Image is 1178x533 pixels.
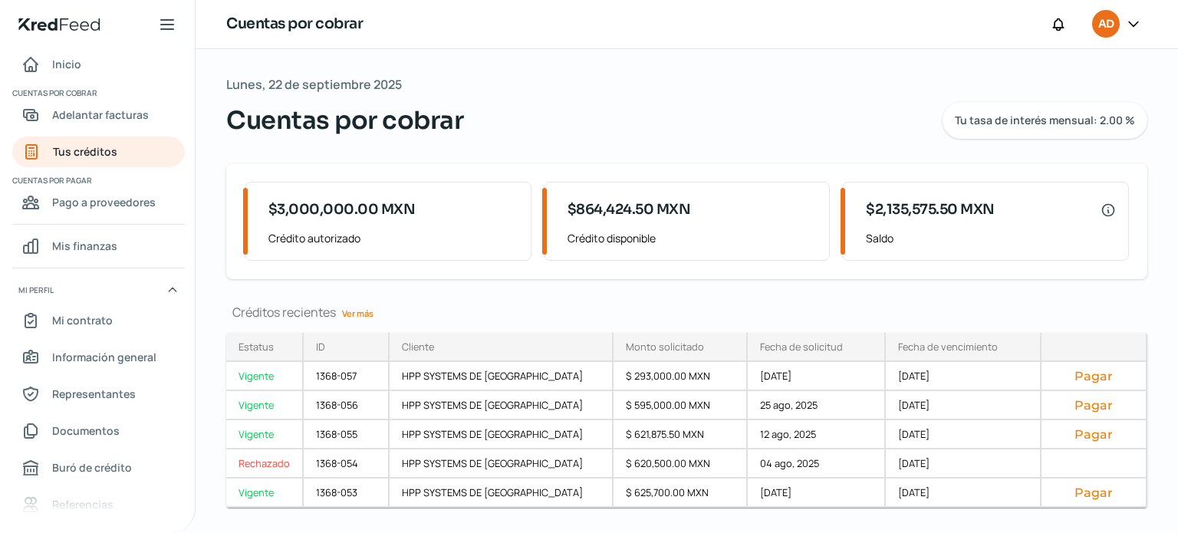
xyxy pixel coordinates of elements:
button: Pagar [1054,397,1134,413]
a: Representantes [12,379,185,410]
a: Adelantar facturas [12,100,185,130]
div: $ 625,700.00 MXN [614,479,748,508]
span: Mi contrato [52,311,113,330]
div: 12 ago, 2025 [748,420,887,449]
div: 1368-055 [304,420,390,449]
button: Pagar [1054,426,1134,442]
div: 04 ago, 2025 [748,449,887,479]
div: HPP SYSTEMS DE [GEOGRAPHIC_DATA] [390,479,614,508]
div: [DATE] [748,479,887,508]
div: HPP SYSTEMS DE [GEOGRAPHIC_DATA] [390,449,614,479]
span: Referencias [52,495,114,514]
a: Referencias [12,489,185,520]
a: Vigente [226,420,304,449]
div: 25 ago, 2025 [748,391,887,420]
div: [DATE] [886,449,1041,479]
a: Mi contrato [12,305,185,336]
div: [DATE] [886,362,1041,391]
div: 1368-054 [304,449,390,479]
div: $ 595,000.00 MXN [614,391,748,420]
div: HPP SYSTEMS DE [GEOGRAPHIC_DATA] [390,362,614,391]
div: [DATE] [886,479,1041,508]
span: $3,000,000.00 MXN [268,199,416,220]
div: HPP SYSTEMS DE [GEOGRAPHIC_DATA] [390,420,614,449]
button: Pagar [1054,368,1134,383]
button: Pagar [1054,485,1134,500]
span: AD [1098,15,1114,34]
a: Tus créditos [12,137,185,167]
span: Crédito disponible [568,229,818,248]
div: $ 621,875.50 MXN [614,420,748,449]
span: Mis finanzas [52,236,117,255]
span: Buró de crédito [52,458,132,477]
span: Cuentas por cobrar [12,86,183,100]
span: Cuentas por pagar [12,173,183,187]
div: 1368-056 [304,391,390,420]
div: [DATE] [748,362,887,391]
span: Representantes [52,384,136,403]
span: Inicio [52,54,81,74]
span: Cuentas por cobrar [226,102,463,139]
div: Fecha de solicitud [760,340,843,354]
div: Estatus [239,340,274,354]
div: 1368-053 [304,479,390,508]
span: Adelantar facturas [52,105,149,124]
a: Documentos [12,416,185,446]
div: ID [316,340,325,354]
span: Lunes, 22 de septiembre 2025 [226,74,402,96]
div: $ 293,000.00 MXN [614,362,748,391]
div: Créditos recientes [226,304,1147,321]
span: Crédito autorizado [268,229,518,248]
span: Saldo [866,229,1116,248]
span: Tus créditos [53,142,117,161]
span: $2,135,575.50 MXN [866,199,995,220]
div: Cliente [402,340,434,354]
span: $864,424.50 MXN [568,199,691,220]
a: Inicio [12,49,185,80]
span: Tu tasa de interés mensual: 2.00 % [955,115,1135,126]
span: Información general [52,347,156,367]
h1: Cuentas por cobrar [226,13,363,35]
div: $ 620,500.00 MXN [614,449,748,479]
div: Fecha de vencimiento [898,340,998,354]
div: HPP SYSTEMS DE [GEOGRAPHIC_DATA] [390,391,614,420]
div: [DATE] [886,420,1041,449]
span: Documentos [52,421,120,440]
a: Ver más [336,301,380,325]
a: Vigente [226,362,304,391]
div: Monto solicitado [626,340,704,354]
a: Mis finanzas [12,231,185,262]
a: Vigente [226,391,304,420]
a: Pago a proveedores [12,187,185,218]
a: Información general [12,342,185,373]
a: Buró de crédito [12,452,185,483]
span: Pago a proveedores [52,192,156,212]
a: Rechazado [226,449,304,479]
span: Mi perfil [18,283,54,297]
div: 1368-057 [304,362,390,391]
a: Vigente [226,479,304,508]
div: [DATE] [886,391,1041,420]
